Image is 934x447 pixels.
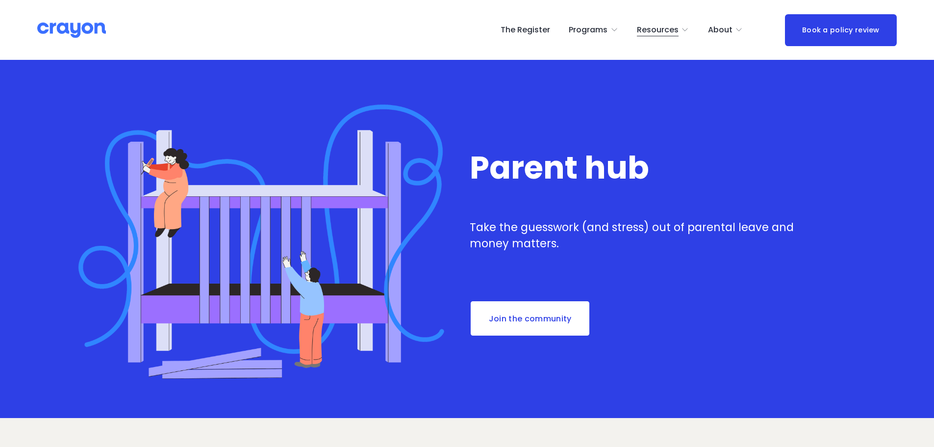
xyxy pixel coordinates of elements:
[470,300,590,337] a: Join the community
[470,151,802,184] h1: Parent hub
[637,23,679,37] span: Resources
[569,23,607,37] span: Programs
[470,219,802,252] p: Take the guesswork (and stress) out of parental leave and money matters.
[785,14,897,46] a: Book a policy review
[569,22,618,38] a: folder dropdown
[708,22,743,38] a: folder dropdown
[708,23,732,37] span: About
[637,22,689,38] a: folder dropdown
[501,22,550,38] a: The Register
[37,22,106,39] img: Crayon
